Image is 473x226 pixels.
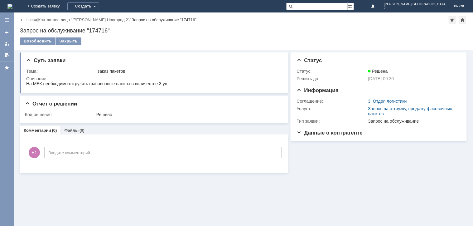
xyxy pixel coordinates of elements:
[26,57,65,63] span: Суть заявки
[297,106,367,111] div: Услуга:
[96,112,279,117] div: Решено
[37,17,38,22] div: |
[368,106,452,116] a: Запрос на отгрузку, продажу фасовочных пакетов
[25,101,77,107] span: Отчет о решении
[368,99,407,104] a: 3. Отдел логистики
[25,112,95,117] div: Код решения:
[2,39,12,49] a: Мои заявки
[80,128,84,133] div: (0)
[26,69,96,74] div: Тема:
[297,76,367,81] div: Решить до:
[98,69,279,74] div: заказ пакетов
[297,119,367,124] div: Тип заявки:
[368,76,394,81] span: [DATE] 09:30
[2,50,12,60] a: Мои согласования
[52,128,57,133] div: (0)
[297,130,363,136] span: Данные о контрагенте
[297,87,339,93] span: Информация
[20,27,467,34] div: Запрос на обслуживание "174716"
[384,2,447,6] span: [PERSON_NAME][GEOGRAPHIC_DATA]
[459,16,466,24] div: Сделать домашней страницей
[297,57,322,63] span: Статус
[7,4,12,9] a: Перейти на домашнюю страницу
[348,3,354,9] span: Расширенный поиск
[368,69,388,74] span: Решена
[38,17,132,22] div: /
[297,99,367,104] div: Соглашение:
[132,17,197,22] div: Запрос на обслуживание "174716"
[2,27,12,37] a: Создать заявку
[297,69,367,74] div: Статус:
[449,16,456,24] div: Добавить в избранное
[29,147,40,158] span: Н2
[38,17,130,22] a: Контактное лицо "[PERSON_NAME].Новгород 2"
[24,128,51,133] a: Комментарии
[26,76,281,81] div: Описание:
[64,128,79,133] a: Файлы
[368,119,458,124] div: Запрос на обслуживание
[7,4,12,9] img: logo
[26,17,37,22] a: Назад
[67,2,99,10] div: Создать
[384,6,447,10] span: 2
